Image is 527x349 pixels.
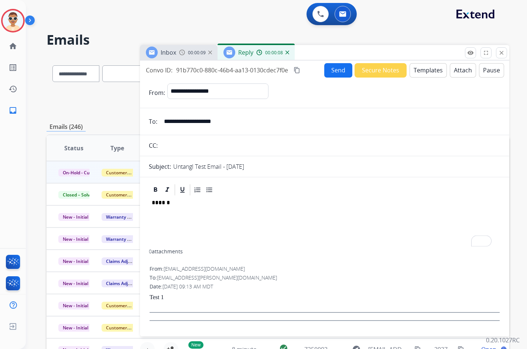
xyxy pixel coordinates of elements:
[294,67,300,73] mat-icon: content_copy
[47,32,509,47] h2: Emails
[486,336,520,345] p: 0.20.1027RC
[479,63,504,78] button: Pause
[58,213,93,221] span: New - Initial
[8,63,17,72] mat-icon: list_alt
[102,213,140,221] span: Warranty Ops
[8,42,17,51] mat-icon: home
[149,117,157,126] p: To:
[410,63,447,78] button: Templates
[162,184,173,195] div: Italic
[150,294,500,301] p: Test 1
[157,274,277,281] span: [EMAIL_ADDRESS][PERSON_NAME][DOMAIN_NAME]
[176,66,288,74] span: 91b770c0-880c-46b4-aa13-0130cdec7f0e
[188,341,203,349] p: New
[149,248,183,255] div: attachments
[58,235,93,243] span: New - Initial
[47,122,86,131] p: Emails (246)
[110,144,124,153] span: Type
[149,141,158,150] p: CC:
[204,184,215,195] div: Bullet List
[3,10,23,31] img: avatar
[58,324,93,332] span: New - Initial
[8,85,17,93] mat-icon: history
[64,144,83,153] span: Status
[102,324,150,332] span: Customer Support
[146,66,172,75] p: Convo ID:
[188,50,206,56] span: 00:00:09
[467,49,474,56] mat-icon: remove_red_eye
[150,283,500,290] div: Date:
[149,162,171,171] p: Subject:
[8,106,17,115] mat-icon: inbox
[58,169,109,177] span: On-Hold - Customer
[483,49,489,56] mat-icon: fullscreen
[58,257,93,265] span: New - Initial
[164,265,245,272] span: [EMAIL_ADDRESS][DOMAIN_NAME]
[102,280,152,287] span: Claims Adjudication
[177,184,188,195] div: Underline
[450,63,476,78] button: Attach
[355,63,407,78] button: Secure Notes
[102,302,150,309] span: Customer Support
[173,162,244,171] p: Untangl Test Email - [DATE]
[162,283,213,290] span: [DATE] 09:13 AM MDT
[150,265,500,273] div: From:
[498,49,505,56] mat-icon: close
[149,196,500,249] div: To enrich screen reader interactions, please activate Accessibility in Grammarly extension settings
[102,169,150,177] span: Customer Support
[192,184,203,195] div: Ordered List
[102,191,150,199] span: Customer Support
[58,302,93,309] span: New - Initial
[58,280,93,287] span: New - Initial
[102,257,152,265] span: Claims Adjudication
[149,88,165,97] p: From:
[58,191,99,199] span: Closed – Solved
[265,50,283,56] span: 00:00:08
[150,184,161,195] div: Bold
[102,235,140,243] span: Warranty Ops
[149,248,152,255] span: 0
[324,63,352,78] button: Send
[238,48,253,57] span: Reply
[161,48,176,57] span: Inbox
[150,274,500,281] div: To:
